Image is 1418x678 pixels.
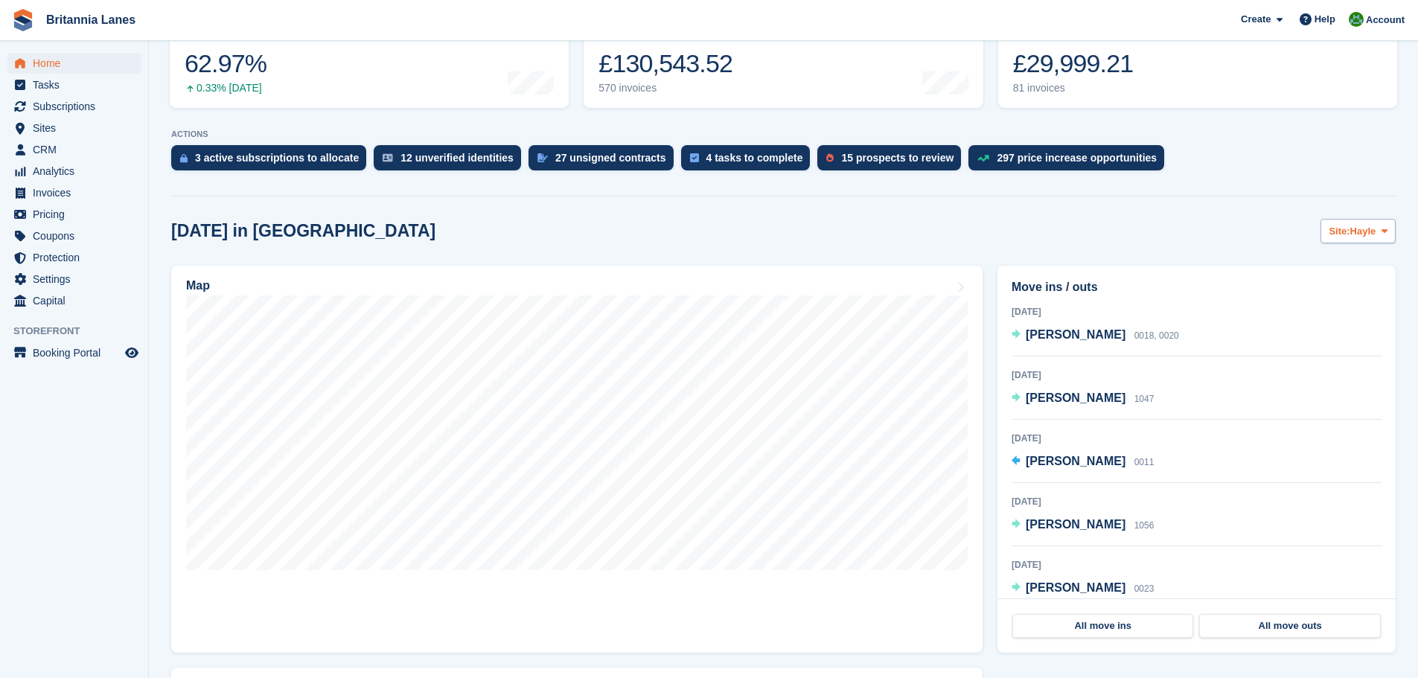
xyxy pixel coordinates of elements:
img: stora-icon-8386f47178a22dfd0bd8f6a31ec36ba5ce8667c1dd55bd0f319d3a0aa187defe.svg [12,9,34,31]
div: [DATE] [1012,432,1382,445]
div: 15 prospects to review [841,152,954,164]
a: 3 active subscriptions to allocate [171,145,374,178]
a: [PERSON_NAME] 1047 [1012,389,1154,409]
span: Tasks [33,74,122,95]
img: task-75834270c22a3079a89374b754ae025e5fb1db73e45f91037f5363f120a921f8.svg [690,153,699,162]
span: 0018, 0020 [1134,330,1179,341]
div: 570 invoices [598,82,732,95]
div: £29,999.21 [1013,48,1134,79]
a: 27 unsigned contracts [528,145,681,178]
a: Preview store [123,344,141,362]
a: 297 price increase opportunities [968,145,1172,178]
span: Invoices [33,182,122,203]
div: 27 unsigned contracts [555,152,666,164]
span: Site: [1329,224,1350,239]
div: 62.97% [185,48,266,79]
a: menu [7,139,141,160]
div: 12 unverified identities [400,152,514,164]
h2: Map [186,279,210,292]
div: 81 invoices [1013,82,1134,95]
span: [PERSON_NAME] [1026,518,1125,531]
div: [DATE] [1012,495,1382,508]
span: 0023 [1134,583,1154,594]
a: menu [7,342,141,363]
a: 12 unverified identities [374,145,528,178]
span: Capital [33,290,122,311]
span: Booking Portal [33,342,122,363]
a: menu [7,74,141,95]
a: All move outs [1199,614,1380,638]
span: [PERSON_NAME] [1026,391,1125,404]
h2: Move ins / outs [1012,278,1382,296]
span: Analytics [33,161,122,182]
img: verify_identity-adf6edd0f0f0b5bbfe63781bf79b02c33cf7c696d77639b501bdc392416b5a36.svg [383,153,393,162]
a: menu [7,247,141,268]
a: Month-to-date sales £130,543.52 570 invoices [584,13,983,108]
a: menu [7,182,141,203]
div: £130,543.52 [598,48,732,79]
img: price_increase_opportunities-93ffe204e8149a01c8c9dc8f82e8f89637d9d84a8eef4429ea346261dce0b2c0.svg [977,155,989,161]
a: menu [7,118,141,138]
span: Coupons [33,226,122,246]
a: [PERSON_NAME] 1056 [1012,516,1154,535]
a: menu [7,226,141,246]
a: menu [7,53,141,74]
div: 297 price increase opportunities [997,152,1157,164]
span: [PERSON_NAME] [1026,581,1125,594]
span: [PERSON_NAME] [1026,328,1125,341]
span: Settings [33,269,122,290]
div: [DATE] [1012,305,1382,319]
span: 1056 [1134,520,1154,531]
div: 4 tasks to complete [706,152,803,164]
span: [PERSON_NAME] [1026,455,1125,467]
div: [DATE] [1012,368,1382,382]
a: 15 prospects to review [817,145,968,178]
p: ACTIONS [171,129,1396,139]
a: [PERSON_NAME] 0018, 0020 [1012,326,1179,345]
a: Britannia Lanes [40,7,141,32]
span: Account [1366,13,1405,28]
button: Site: Hayle [1320,219,1396,243]
a: All move ins [1012,614,1193,638]
a: Awaiting payment £29,999.21 81 invoices [998,13,1397,108]
img: contract_signature_icon-13c848040528278c33f63329250d36e43548de30e8caae1d1a13099fd9432cc5.svg [537,153,548,162]
span: Help [1315,12,1335,27]
span: Protection [33,247,122,268]
div: 3 active subscriptions to allocate [195,152,359,164]
img: Matt Lane [1349,12,1364,27]
span: Subscriptions [33,96,122,117]
span: Hayle [1350,224,1376,239]
span: Sites [33,118,122,138]
a: Occupancy 62.97% 0.33% [DATE] [170,13,569,108]
span: CRM [33,139,122,160]
a: [PERSON_NAME] 0011 [1012,452,1154,472]
div: 0.33% [DATE] [185,82,266,95]
span: 0011 [1134,457,1154,467]
h2: [DATE] in [GEOGRAPHIC_DATA] [171,221,435,241]
span: Create [1241,12,1271,27]
a: menu [7,269,141,290]
span: 1047 [1134,394,1154,404]
a: 4 tasks to complete [681,145,818,178]
a: menu [7,96,141,117]
span: Storefront [13,324,148,339]
img: active_subscription_to_allocate_icon-d502201f5373d7db506a760aba3b589e785aa758c864c3986d89f69b8ff3... [180,153,188,163]
span: Pricing [33,204,122,225]
div: [DATE] [1012,558,1382,572]
img: prospect-51fa495bee0391a8d652442698ab0144808aea92771e9ea1ae160a38d050c398.svg [826,153,834,162]
span: Home [33,53,122,74]
a: Map [171,266,983,653]
a: [PERSON_NAME] 0023 [1012,579,1154,598]
a: menu [7,290,141,311]
a: menu [7,204,141,225]
a: menu [7,161,141,182]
